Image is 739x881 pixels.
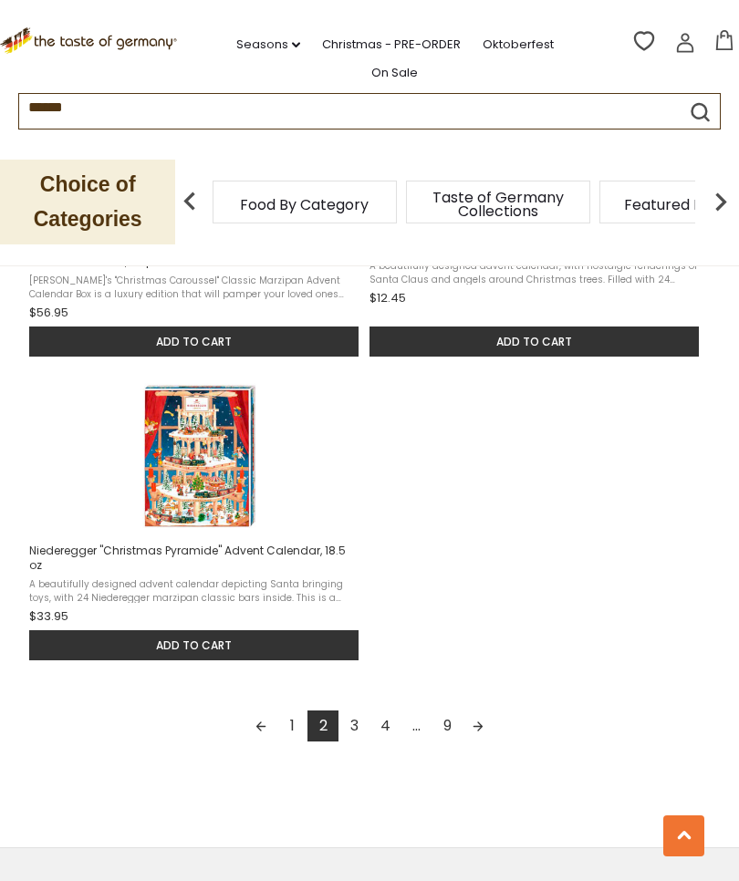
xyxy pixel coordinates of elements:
a: Taste of Germany Collections [425,191,571,218]
a: 3 [338,710,369,741]
a: On Sale [371,63,418,83]
button: Add to cart [29,630,359,660]
span: A beautifully designed advent calendar depicting Santa bringing toys, with 24 Niederegger marzipa... [29,577,360,603]
a: Oktoberfest [483,35,554,55]
button: Add to cart [29,326,359,357]
a: 4 [369,710,401,741]
a: Previous page [245,710,276,741]
span: [PERSON_NAME]'s "Christmas Caroussel" Classic Marzipan Advent Calendar Box is a luxury edition th... [29,274,360,299]
a: 2 [307,710,338,741]
span: Niederegger "Christmas Pyramide" Advent Calendar, 18.5 oz [29,544,360,573]
a: Food By Category [240,198,369,212]
span: $33.95 [29,607,68,626]
div: Pagination [14,710,725,747]
a: Seasons [236,35,300,55]
a: 9 [432,710,463,741]
a: Christmas - PRE-ORDER [322,35,461,55]
a: 1 [276,710,307,741]
img: previous arrow [172,183,208,220]
a: Next page [463,710,494,741]
span: $56.95 [29,304,68,322]
span: A beautifully designed advent calendar, with nostalgic renderings of Santa Claus and angels aroun... [369,259,701,285]
button: Add to cart [369,326,699,357]
span: $12.45 [369,289,406,307]
a: Niederegger "Christmas Pyramide" Advent Calendar, 18.5 oz [29,379,365,660]
span: ... [401,710,432,741]
img: next arrow [703,183,739,220]
img: Niederegger "Christmas Pyramide" Advent Calendar, 18.5 oz [120,379,275,534]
